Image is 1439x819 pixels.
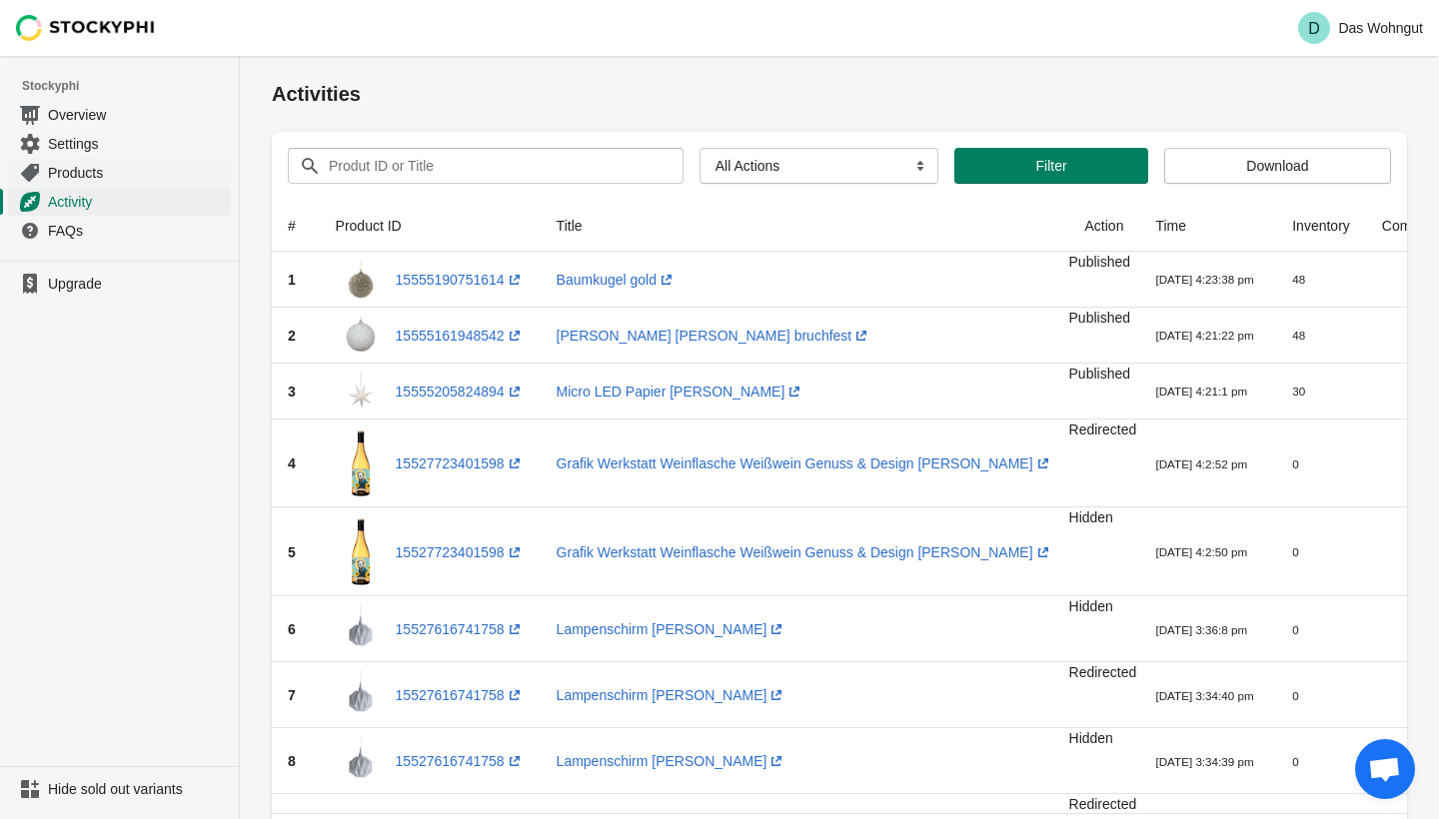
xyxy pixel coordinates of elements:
[396,272,525,288] a: 15555190751614(opens a new window)
[1155,385,1247,398] small: [DATE] 4:21:1 pm
[1309,20,1321,37] text: D
[557,384,805,400] a: Micro LED Papier [PERSON_NAME](opens a new window)
[8,100,231,129] a: Overview
[1276,200,1366,252] th: Inventory
[1069,421,1137,437] span: Redirected
[557,455,1053,471] a: Grafik Werkstatt Weinflasche Weißwein Genuss & Design [PERSON_NAME](opens a new window)
[1155,329,1253,342] small: [DATE] 4:21:22 pm
[8,129,231,158] a: Settings
[288,753,296,769] span: 8
[1292,689,1298,702] small: 0
[557,621,787,637] a: Lampenschirm [PERSON_NAME](opens a new window)
[288,621,296,637] span: 6
[8,270,231,298] a: Upgrade
[48,274,227,294] span: Upgrade
[8,187,231,216] a: Activity
[396,455,525,471] a: 15527723401598(opens a new window)
[1155,755,1253,768] small: [DATE] 3:34:39 pm
[288,687,296,703] span: 7
[396,753,525,769] a: 15527616741758(opens a new window)
[288,328,296,344] span: 2
[336,515,386,588] img: weinflasche-vincent-van-gogh-62422.png
[557,544,1053,560] a: Grafik Werkstatt Weinflasche Weißwein Genuss & Design [PERSON_NAME](opens a new window)
[1069,796,1137,812] span: Redirected
[1155,623,1247,636] small: [DATE] 3:36:8 pm
[1292,623,1298,636] small: 0
[1069,664,1137,680] span: Redirected
[541,200,1069,252] th: Title
[1246,158,1308,174] span: Download
[1069,310,1131,326] span: Published
[336,316,386,356] img: 024638_jpg_d822567f-bd6a-47b4-817a-38096ebb5451.webp
[396,328,525,344] a: 15555161948542(opens a new window)
[336,670,386,720] img: lampenschirm-felicitas.jpg
[48,192,227,212] span: Activity
[48,221,227,241] span: FAQs
[396,621,525,637] a: 15527616741758(opens a new window)
[288,384,296,400] span: 3
[1292,457,1298,470] small: 0
[16,15,156,41] img: Stockyphi
[1069,730,1113,746] span: Hidden
[396,384,525,400] a: 15555205824894(opens a new window)
[336,736,386,786] img: lampenschirm-felicitas.jpg
[336,604,386,654] img: lampenschirm-felicitas.jpg
[320,200,541,252] th: Product ID
[48,779,227,799] span: Hide sold out variants
[1298,12,1330,44] span: Avatar with initials D
[1292,385,1305,398] small: 30
[1155,545,1247,558] small: [DATE] 4:2:50 pm
[288,455,296,471] span: 4
[328,148,648,184] input: Produt ID or Title
[1069,598,1113,614] span: Hidden
[22,76,239,96] span: Stockyphi
[557,753,787,769] a: Lampenschirm [PERSON_NAME](opens a new window)
[396,687,525,703] a: 15527616741758(opens a new window)
[1035,158,1066,174] span: Filter
[8,775,231,803] a: Hide sold out variants
[1292,329,1305,342] small: 48
[1155,273,1253,286] small: [DATE] 4:23:38 pm
[557,687,787,703] a: Lampenschirm [PERSON_NAME](opens a new window)
[1290,8,1431,48] button: Avatar with initials DDas Wohngut
[1155,457,1247,470] small: [DATE] 4:2:52 pm
[272,200,320,252] th: #
[48,134,227,154] span: Settings
[954,148,1148,184] button: Filter
[396,544,525,560] a: 15527723401598(opens a new window)
[557,272,677,288] a: Baumkugel gold(opens a new window)
[1069,366,1131,382] span: Published
[272,80,1407,108] h1: Activities
[8,216,231,245] a: FAQs
[336,427,386,500] img: weinflasche-vincent-van-gogh-62422.png
[336,260,386,300] img: 451759_jpg.webp
[48,163,227,183] span: Products
[8,158,231,187] a: Products
[1292,273,1305,286] small: 48
[1139,200,1276,252] th: Time
[557,328,872,344] a: [PERSON_NAME] [PERSON_NAME] bruchfest(opens a new window)
[1292,545,1298,558] small: 0
[1355,739,1415,799] a: Open chat
[1292,755,1298,768] small: 0
[1164,148,1391,184] button: Download
[288,544,296,560] span: 5
[48,105,227,125] span: Overview
[1155,689,1253,702] small: [DATE] 3:34:40 pm
[336,372,386,411] img: 489421s1_jpg.webp
[1069,509,1113,525] span: Hidden
[1338,20,1423,36] p: Das Wohngut
[288,272,296,288] span: 1
[1069,200,1140,252] th: Action
[1069,254,1131,270] span: Published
